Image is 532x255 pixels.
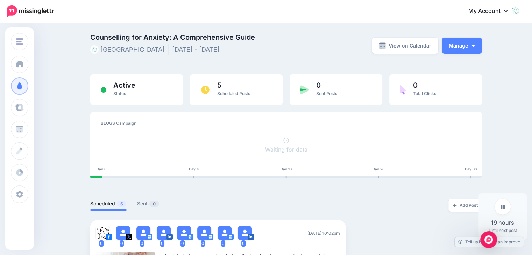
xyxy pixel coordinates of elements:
img: user_default_image.png [136,226,150,240]
img: menu.png [16,38,23,45]
img: user_default_image.png [116,226,130,240]
img: user_default_image.png [238,226,252,240]
img: user_default_image.png [197,226,211,240]
img: paper-plane-green.png [300,85,309,94]
div: Day 0 [91,167,112,171]
span: 0 [140,240,144,247]
span: 0 [316,82,337,89]
img: linkedin-square.png [248,234,254,240]
a: Scheduled5 [90,199,127,208]
li: [DATE] - [DATE] [172,44,223,55]
img: google_business-square.png [207,234,213,240]
img: google_business-square.png [187,234,193,240]
img: user_default_image.png [157,226,171,240]
img: google_business-square.png [146,234,152,240]
img: pointer-purple.png [400,85,406,95]
img: clock.png [200,85,210,95]
img: plus-grey-dark.png [453,203,457,207]
span: 0 [120,240,124,247]
span: 0 [241,240,246,247]
div: Day 4 [183,167,204,171]
img: 304940412_514149677377938_2776595006190808614_n-bsa155005.png [96,226,110,240]
span: Status [113,91,126,96]
div: BLOGS Campaign [101,119,471,127]
img: calendar-grey-darker.png [379,42,386,49]
a: Add Post [448,199,482,212]
span: 0 [180,240,185,247]
div: Until next post [478,193,527,240]
span: Scheduled Posts [217,91,250,96]
div: Day 13 [276,167,297,171]
span: 0 [160,240,164,247]
span: 0 [149,201,159,207]
img: google_business-square.png [227,234,234,240]
li: [GEOGRAPHIC_DATA] [90,44,169,55]
img: facebook-square.png [106,234,112,240]
div: Day 36 [460,167,481,171]
img: arrow-down-white.png [471,45,475,47]
a: View on Calendar [372,38,438,54]
span: 5 [117,201,126,207]
a: Tell us how we can improve [455,237,524,247]
img: linkedin-square.png [166,234,173,240]
img: twitter-square.png [126,234,132,240]
button: Manage [442,38,482,54]
span: Active [113,82,135,89]
span: 5 [217,82,250,89]
a: Sent0 [137,199,159,208]
img: user_default_image.png [218,226,232,240]
img: user_default_image.png [177,226,191,240]
span: 19 hours [491,218,514,227]
span: Total Clicks [413,91,436,96]
div: Open Intercom Messenger [480,231,497,248]
span: 0 [221,240,225,247]
img: Missinglettr [7,5,54,17]
a: My Account [461,3,522,20]
span: Counselling for Anxiety: A Comprehensive Guide [90,34,348,41]
a: Waiting for data [265,137,307,153]
div: Day 26 [368,167,389,171]
span: 0 [99,240,104,247]
span: 0 [413,82,436,89]
span: Sent Posts [316,91,337,96]
span: [DATE] 10:02pm [307,230,340,236]
span: 0 [201,240,205,247]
